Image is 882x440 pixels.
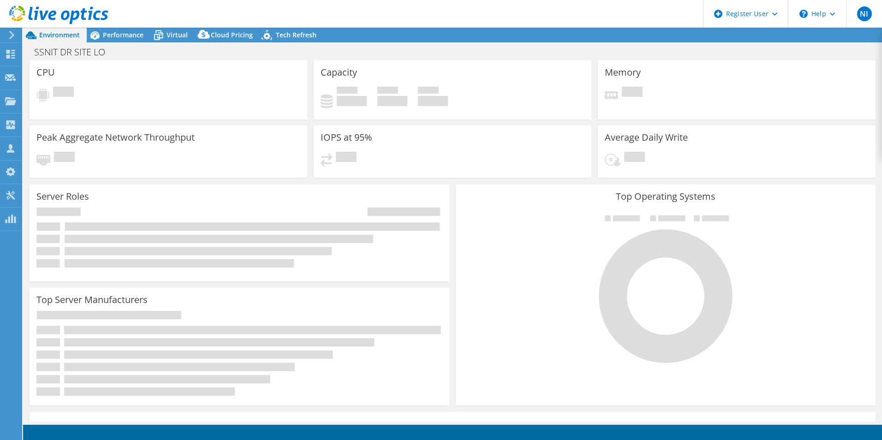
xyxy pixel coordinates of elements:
[337,87,358,96] span: Used
[321,67,357,77] h3: Capacity
[463,191,869,202] h3: Top Operating Systems
[54,152,75,164] span: Pending
[30,47,119,57] h1: SSNIT DR SITE LO
[418,96,448,106] h4: 0 GiB
[377,87,398,96] span: Free
[167,30,188,39] span: Virtual
[36,295,148,305] h3: Top Server Manufacturers
[53,87,74,99] span: Pending
[605,67,641,77] h3: Memory
[605,132,688,143] h3: Average Daily Write
[857,6,872,21] span: NI
[624,152,645,164] span: Pending
[36,67,55,77] h3: CPU
[276,30,316,39] span: Tech Refresh
[103,30,143,39] span: Performance
[336,152,357,164] span: Pending
[622,87,643,99] span: Pending
[211,30,253,39] span: Cloud Pricing
[36,191,89,202] h3: Server Roles
[39,30,80,39] span: Environment
[418,87,439,96] span: Total
[337,96,367,106] h4: 0 GiB
[36,132,195,143] h3: Peak Aggregate Network Throughput
[321,132,372,143] h3: IOPS at 95%
[799,10,808,18] svg: \n
[377,96,407,106] h4: 0 GiB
